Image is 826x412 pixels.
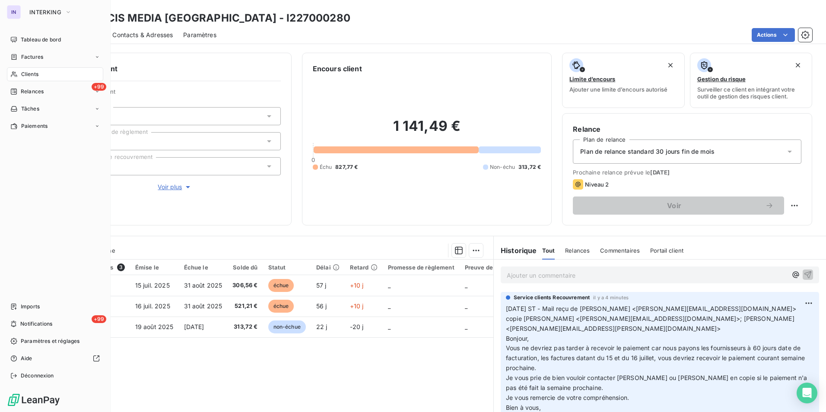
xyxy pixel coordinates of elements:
div: Open Intercom Messenger [797,383,817,403]
span: +99 [92,315,106,323]
div: Délai [316,264,340,271]
span: 15 juil. 2025 [135,282,170,289]
span: 22 j [316,323,327,330]
span: 0 [311,156,315,163]
span: Je vous prie de bien vouloir contacter [PERSON_NAME] ou [PERSON_NAME] en copie si le paiement n'a... [506,374,809,391]
span: Aide [21,355,32,362]
h3: PUBLICIS MEDIA [GEOGRAPHIC_DATA] - I227000280 [76,10,350,26]
span: Bien à vous, [506,404,541,411]
span: [DATE] [184,323,204,330]
span: Commentaires [600,247,640,254]
span: Clients [21,70,38,78]
span: _ [465,302,467,310]
span: Tableau de bord [21,36,61,44]
div: Retard [350,264,378,271]
span: Contacts & Adresses [112,31,173,39]
button: Voir plus [70,182,281,192]
span: Non-échu [490,163,515,171]
span: Relances [565,247,590,254]
img: Logo LeanPay [7,393,60,407]
span: [DATE] ST - Mail reçu de [PERSON_NAME] <[PERSON_NAME][EMAIL_ADDRESS][DOMAIN_NAME]> copie [PERSON_... [506,305,798,342]
span: 313,72 € [518,163,541,171]
span: Gestion du risque [697,76,746,82]
span: Niveau 2 [585,181,609,188]
span: 57 j [316,282,327,289]
span: Tâches [21,105,39,113]
button: Limite d’encoursAjouter une limite d’encours autorisé [562,53,684,108]
span: Paiements [21,122,48,130]
span: Échu [320,163,332,171]
div: IN [7,5,21,19]
span: Paramètres [183,31,216,39]
span: 313,72 € [232,323,257,331]
button: Actions [752,28,795,42]
span: Prochaine relance prévue le [573,169,801,176]
div: Preuve de commande non conforme [465,264,567,271]
h2: 1 141,49 € [313,117,541,143]
span: Surveiller ce client en intégrant votre outil de gestion des risques client. [697,86,805,100]
button: Voir [573,196,784,215]
button: Gestion du risqueSurveiller ce client en intégrant votre outil de gestion des risques client. [690,53,812,108]
span: Paramètres et réglages [21,337,79,345]
span: INTERKING [29,9,61,16]
span: Tout [542,247,555,254]
span: +10 j [350,282,364,289]
a: Aide [7,352,103,365]
span: _ [465,323,467,330]
h6: Relance [573,124,801,134]
span: Ajouter une limite d’encours autorisé [569,86,667,93]
span: Propriétés Client [70,88,281,100]
div: Promesse de règlement [388,264,454,271]
span: _ [388,282,391,289]
span: _ [388,302,391,310]
span: -20 j [350,323,364,330]
span: 31 août 2025 [184,302,222,310]
span: Déconnexion [21,372,54,380]
span: 56 j [316,302,327,310]
h6: Historique [494,245,537,256]
span: [DATE] [650,169,670,176]
div: Statut [268,264,306,271]
span: Voir [583,202,765,209]
span: échue [268,279,294,292]
span: Je vous remercie de votre compréhension. [506,394,629,401]
span: 827,77 € [335,163,358,171]
span: 521,21 € [232,302,257,311]
span: _ [388,323,391,330]
span: non-échue [268,320,306,333]
span: Relances [21,88,44,95]
span: Vous ne devriez pas tarder à recevoir le paiement car nous payons les fournisseurs à 60 jours dat... [506,344,807,371]
h6: Informations client [52,63,281,74]
span: Portail client [650,247,683,254]
span: Factures [21,53,43,61]
span: Limite d’encours [569,76,615,82]
span: échue [268,300,294,313]
span: +99 [92,83,106,91]
div: Émise le [135,264,174,271]
span: 31 août 2025 [184,282,222,289]
span: 3 [117,263,125,271]
span: Voir plus [158,183,192,191]
span: Plan de relance standard 30 jours fin de mois [580,147,715,156]
span: Notifications [20,320,52,328]
span: Imports [21,303,40,311]
span: Service clients Recouvrement [514,294,590,301]
span: il y a 4 minutes [593,295,629,300]
span: 16 juil. 2025 [135,302,170,310]
span: +10 j [350,302,364,310]
div: Solde dû [232,264,257,271]
div: Échue le [184,264,222,271]
span: 19 août 2025 [135,323,174,330]
h6: Encours client [313,63,362,74]
span: _ [465,282,467,289]
span: 306,56 € [232,281,257,290]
